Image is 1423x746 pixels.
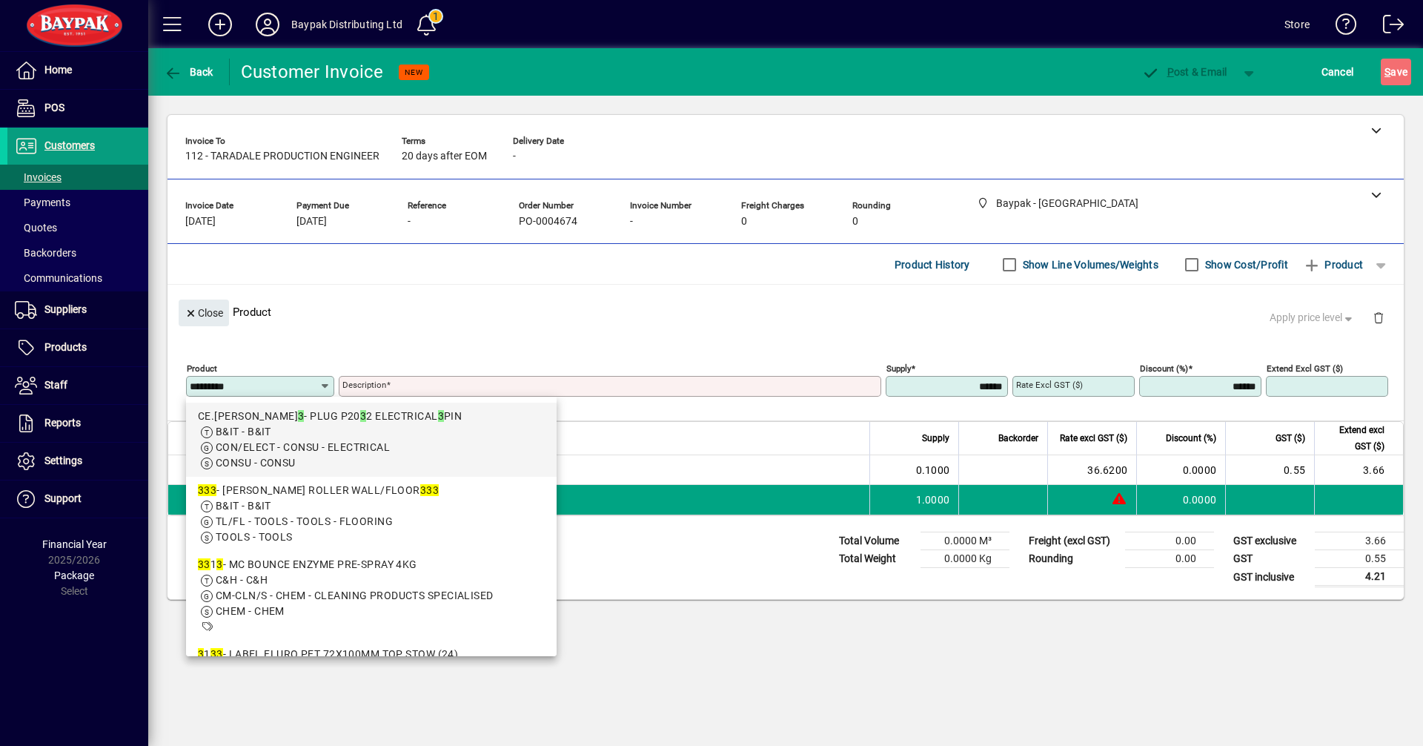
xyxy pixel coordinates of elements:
[186,551,557,641] mat-option: 3313 - MC BOUNCE ENZYME PRE-SPRAY 4KG
[7,215,148,240] a: Quotes
[1125,550,1214,568] td: 0.00
[186,477,557,551] mat-option: 333 - CRAIN ROLLER WALL/FLOOR 333
[1276,430,1305,446] span: GST ($)
[889,251,976,278] button: Product History
[433,484,439,496] em: 3
[886,363,911,374] mat-label: Supply
[15,222,57,234] span: Quotes
[198,647,545,662] div: 1 - LABEL FLURO PET 72X100MM TOP STOW (24)
[1057,463,1127,478] div: 36.6200
[852,216,858,228] span: 0
[1060,430,1127,446] span: Rate excl GST ($)
[198,558,204,570] em: 3
[216,605,285,617] span: CHEM - CHEM
[185,301,223,326] span: Close
[298,410,304,422] em: 3
[513,151,516,162] span: -
[216,531,293,543] span: TOOLS - TOOLS
[216,441,390,453] span: CON/ELECT - CONSU - ELECTRICAL
[44,102,64,113] span: POS
[1125,532,1214,550] td: 0.00
[1136,485,1225,515] td: 0.0000
[998,430,1038,446] span: Backorder
[1225,455,1314,485] td: 0.55
[916,463,950,478] span: 0.1000
[7,240,148,265] a: Backorders
[1264,305,1361,331] button: Apply price level
[44,492,82,504] span: Support
[832,550,921,568] td: Total Weight
[216,500,271,512] span: B&IT - B&IT
[198,409,545,424] div: CE.[PERSON_NAME] - PLUG P20 2 ELECTRICAL PIN
[204,484,210,496] em: 3
[1315,550,1404,568] td: 0.55
[7,90,148,127] a: POS
[15,171,62,183] span: Invoices
[402,151,487,162] span: 20 days after EOM
[216,574,268,586] span: C&H - C&H
[7,481,148,518] a: Support
[196,11,244,38] button: Add
[1021,532,1125,550] td: Freight (excl GST)
[405,67,423,77] span: NEW
[360,410,366,422] em: 3
[186,641,557,715] mat-option: 3133 - LABEL FLURO PET 72X100MM TOP STOW (24)
[420,484,426,496] em: 3
[160,59,217,85] button: Back
[1226,532,1315,550] td: GST exclusive
[1141,66,1227,78] span: ost & Email
[1284,13,1310,36] div: Store
[1372,3,1404,51] a: Logout
[7,443,148,480] a: Settings
[1315,532,1404,550] td: 3.66
[916,492,950,507] span: 1.0000
[216,457,296,469] span: CONSU - CONSU
[7,165,148,190] a: Invoices
[7,190,148,215] a: Payments
[7,329,148,366] a: Products
[1314,455,1403,485] td: 3.66
[1384,66,1390,78] span: S
[296,216,327,228] span: [DATE]
[15,247,76,259] span: Backorders
[832,532,921,550] td: Total Volume
[44,417,81,429] span: Reports
[7,52,148,89] a: Home
[342,380,386,390] mat-label: Description
[741,216,747,228] span: 0
[179,300,229,326] button: Close
[44,64,72,76] span: Home
[216,426,271,438] span: B&IT - B&IT
[216,558,222,570] em: 3
[216,515,393,527] span: TL/FL - TOOLS - TOOLS - FLOORING
[148,59,230,85] app-page-header-button: Back
[895,253,970,277] span: Product History
[1324,422,1384,455] span: Extend excl GST ($)
[167,285,1404,339] div: Product
[187,363,217,374] mat-label: Product
[204,558,210,570] em: 3
[186,403,557,477] mat-option: CE.PLUE 3 - PLUG P2032 ELECTRICAL 3 PIN
[198,484,204,496] em: 3
[7,405,148,442] a: Reports
[44,455,82,466] span: Settings
[1318,59,1358,85] button: Cancel
[198,483,545,498] div: - [PERSON_NAME] ROLLER WALL/FLOOR
[210,484,216,496] em: 3
[210,648,216,660] em: 3
[44,379,67,391] span: Staff
[1226,550,1315,568] td: GST
[175,306,233,319] app-page-header-button: Close
[1134,59,1235,85] button: Post & Email
[44,139,95,151] span: Customers
[1202,257,1288,272] label: Show Cost/Profit
[922,430,949,446] span: Supply
[921,550,1009,568] td: 0.0000 Kg
[241,60,384,84] div: Customer Invoice
[15,197,70,208] span: Payments
[1381,59,1411,85] button: Save
[216,648,222,660] em: 3
[1384,60,1407,84] span: ave
[1267,363,1343,374] mat-label: Extend excl GST ($)
[1361,300,1396,335] button: Delete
